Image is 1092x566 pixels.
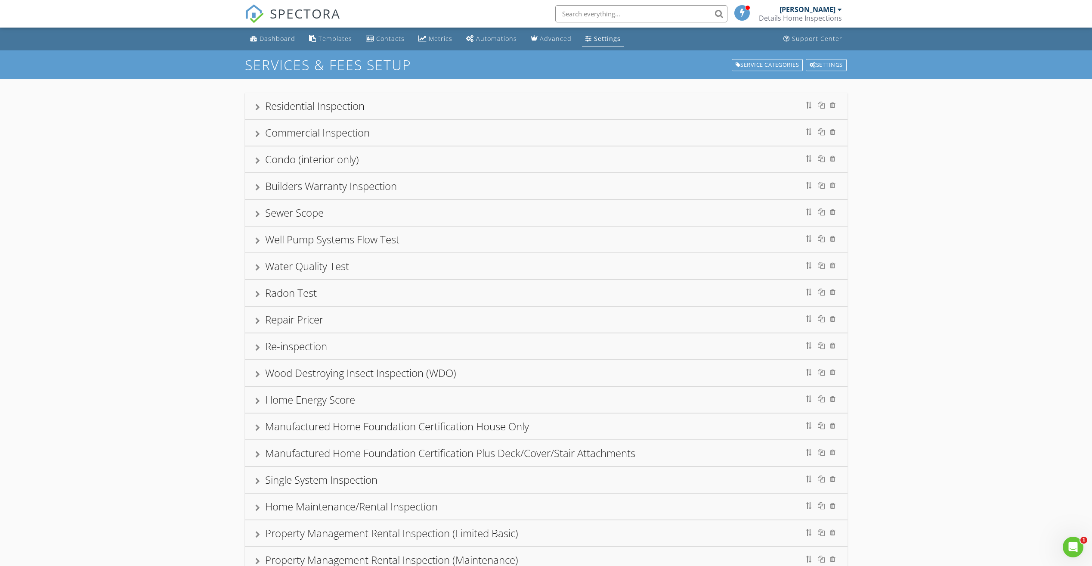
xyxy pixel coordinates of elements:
[265,125,370,140] div: Commercial Inspection
[265,526,518,540] div: Property Management Rental Inspection (Limited Basic)
[582,31,624,47] a: Settings
[265,446,635,460] div: Manufactured Home Foundation Certification Plus Deck/Cover/Stair Attachments
[265,99,365,113] div: Residential Inspection
[805,58,848,72] a: Settings
[245,57,848,72] h1: SERVICES & FEES SETUP
[265,205,324,220] div: Sewer Scope
[265,419,529,433] div: Manufactured Home Foundation Certification House Only
[780,5,835,14] div: [PERSON_NAME]
[376,34,405,43] div: Contacts
[265,179,397,193] div: Builders Warranty Inspection
[265,473,377,487] div: Single System Inspection
[780,31,846,47] a: Support Center
[806,59,847,71] div: Settings
[306,31,356,47] a: Templates
[265,259,349,273] div: Water Quality Test
[594,34,621,43] div: Settings
[245,4,264,23] img: The Best Home Inspection Software - Spectora
[265,232,399,246] div: Well Pump Systems Flow Test
[319,34,352,43] div: Templates
[265,286,317,300] div: Radon Test
[362,31,408,47] a: Contacts
[527,31,575,47] a: Advanced
[540,34,572,43] div: Advanced
[463,31,520,47] a: Automations (Basic)
[1063,537,1083,557] iframe: Intercom live chat
[260,34,295,43] div: Dashboard
[732,59,803,71] div: Service Categories
[731,58,804,72] a: Service Categories
[265,312,323,327] div: Repair Pricer
[265,499,438,513] div: Home Maintenance/Rental Inspection
[429,34,452,43] div: Metrics
[265,152,359,166] div: Condo (interior only)
[415,31,456,47] a: Metrics
[265,392,355,407] div: Home Energy Score
[265,366,456,380] div: Wood Destroying Insect Inspection (WDO)
[270,4,340,22] span: SPECTORA
[1080,537,1087,544] span: 1
[247,31,299,47] a: Dashboard
[476,34,517,43] div: Automations
[555,5,727,22] input: Search everything...
[265,339,327,353] div: Re-inspection
[245,12,340,30] a: SPECTORA
[792,34,842,43] div: Support Center
[759,14,842,22] div: Details Home Inspections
